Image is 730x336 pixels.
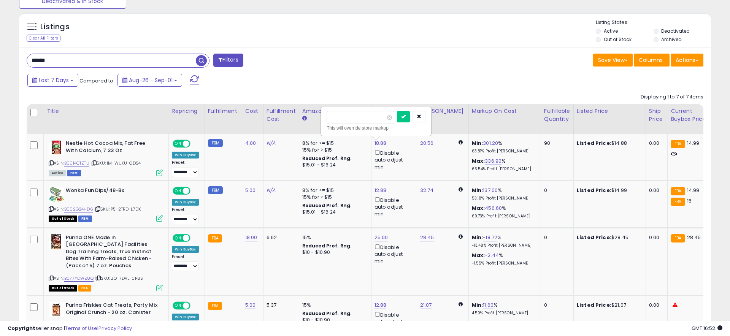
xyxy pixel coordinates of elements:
b: Max: [472,157,485,165]
small: FBA [208,302,222,310]
img: 51ifVX8cUhL._SL40_.jpg [49,234,64,249]
button: Save View [593,54,633,67]
div: 0 [544,302,568,309]
label: Deactivated [661,28,690,34]
span: 2025-09-13 16:52 GMT [692,325,722,332]
div: $10 - $10.90 [302,249,365,256]
div: Current Buybox Price [671,107,710,123]
b: Reduced Prof. Rng. [302,310,352,317]
div: 6.62 [267,234,293,241]
small: FBA [671,140,685,148]
div: Amazon Fees [302,107,368,115]
span: FBM [67,170,81,176]
div: 0 [544,234,568,241]
a: 20.56 [420,139,434,147]
span: Last 7 Days [39,76,69,84]
div: Preset: [172,160,199,177]
div: 15% [302,302,365,309]
div: Listed Price [577,107,643,115]
span: All listings currently available for purchase on Amazon [49,170,66,176]
span: FBA [78,285,91,292]
div: Fulfillment Cost [267,107,296,123]
label: Archived [661,36,682,43]
small: FBA [208,234,222,242]
b: Max: [472,204,485,212]
a: 5.00 [245,301,256,309]
div: $28.45 [577,234,640,241]
div: 15% for > $15 [302,194,365,201]
span: OFF [189,141,202,147]
p: 63.81% Profit [PERSON_NAME] [472,149,535,154]
button: Actions [671,54,703,67]
div: Disable auto adjust min [375,243,411,265]
b: Wonka Fun Dips/48-Bx [66,187,158,196]
p: Listing States: [596,19,711,26]
p: -1.55% Profit [PERSON_NAME] [472,261,535,266]
span: Compared to: [79,77,114,84]
p: -13.48% Profit [PERSON_NAME] [472,243,535,248]
span: | SKU: IM-WUKU-CDS4 [90,160,141,166]
div: 8% for <= $15 [302,140,365,147]
a: 12.88 [375,301,387,309]
div: $15.01 - $16.24 [302,162,365,168]
label: Active [604,28,618,34]
button: Columns [634,54,670,67]
small: FBM [208,139,223,147]
span: 14.99 [687,187,700,194]
h5: Listings [40,22,70,32]
a: 301.20 [483,139,498,147]
button: Aug-26 - Sep-01 [117,74,182,87]
div: 5.37 [267,302,293,309]
div: 15% [302,234,365,241]
a: 456.60 [485,204,502,212]
div: % [472,158,535,172]
p: 53.18% Profit [PERSON_NAME] [472,196,535,201]
a: 18.00 [245,234,257,241]
div: % [472,234,535,248]
div: $21.07 [577,302,640,309]
a: 21.07 [420,301,432,309]
div: Preset: [172,207,199,224]
a: 18.88 [375,139,387,147]
a: 5.00 [245,187,256,194]
span: OFF [189,187,202,194]
b: Max: [472,252,485,259]
img: 41+66qCoHuL._SL40_.jpg [49,302,64,317]
a: 32.74 [420,187,434,194]
a: 336.90 [485,157,501,165]
strong: Copyright [8,325,35,332]
p: 69.73% Profit [PERSON_NAME] [472,214,535,219]
a: 25.00 [375,234,388,241]
b: Listed Price: [577,301,611,309]
a: B002G24HD6 [64,206,93,212]
b: Min: [472,187,483,194]
img: 51S9uiHJPiL._SL40_.jpg [49,140,64,155]
div: 0 [544,187,568,194]
div: % [472,302,535,316]
div: Ship Price [649,107,664,123]
small: FBM [208,186,223,194]
label: Out of Stock [604,36,632,43]
div: 90 [544,140,568,147]
span: ON [173,187,183,194]
div: ASIN: [49,187,163,221]
div: 15% for > $15 [302,147,365,154]
div: This will override store markup [327,124,425,132]
div: Title [47,107,165,115]
div: $15.01 - $16.24 [302,209,365,216]
div: Fulfillable Quantity [544,107,570,123]
p: 4.50% Profit [PERSON_NAME] [472,311,535,316]
div: Repricing [172,107,202,115]
a: Terms of Use [65,325,97,332]
div: % [472,252,535,266]
div: Displaying 1 to 7 of 7 items [641,94,703,101]
a: B077YDWZ8Q [64,275,94,282]
div: % [472,140,535,154]
div: 0.00 [649,234,662,241]
a: B0014CTZTU [64,160,89,166]
b: Purina Friskies Cat Treats, Party Mix Original Crunch - 20 oz. Canister [66,302,158,318]
a: 28.45 [420,234,434,241]
p: 65.54% Profit [PERSON_NAME] [472,166,535,172]
span: ON [173,235,183,241]
b: Reduced Prof. Rng. [302,202,352,209]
